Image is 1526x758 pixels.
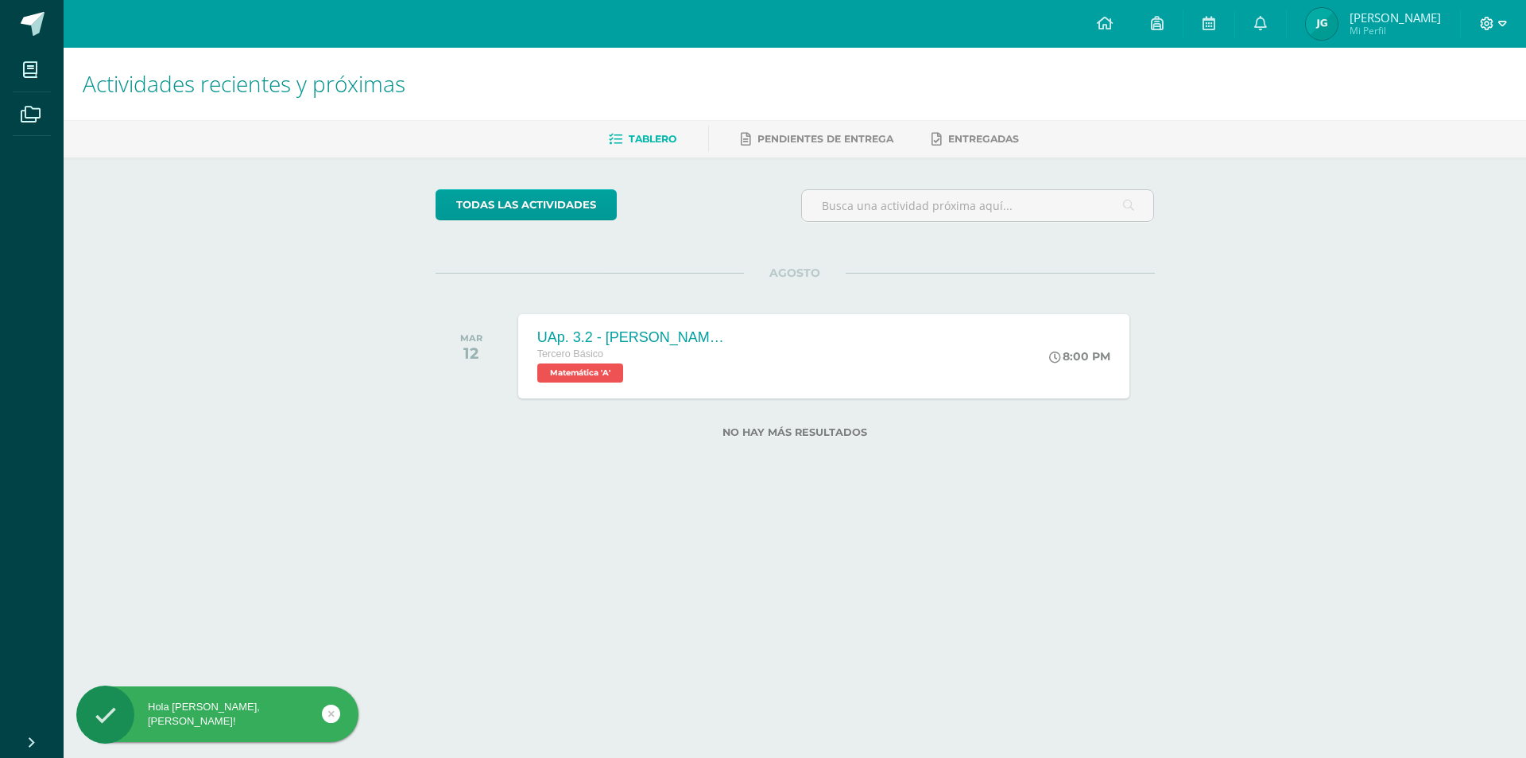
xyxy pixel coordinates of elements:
[436,426,1155,438] label: No hay más resultados
[83,68,405,99] span: Actividades recientes y próximas
[609,126,676,152] a: Tablero
[460,344,482,363] div: 12
[1350,10,1441,25] span: [PERSON_NAME]
[802,190,1154,221] input: Busca una actividad próxima aquí...
[757,133,893,145] span: Pendientes de entrega
[931,126,1019,152] a: Entregadas
[741,126,893,152] a: Pendientes de entrega
[537,348,603,360] span: Tercero Básico
[537,363,623,383] span: Matemática 'A'
[1049,349,1110,363] div: 8:00 PM
[460,332,482,344] div: MAR
[1350,24,1441,37] span: Mi Perfil
[948,133,1019,145] span: Entregadas
[76,700,358,729] div: Hola [PERSON_NAME], [PERSON_NAME]!
[744,266,846,280] span: AGOSTO
[629,133,676,145] span: Tablero
[537,329,728,346] div: UAp. 3.2 - [PERSON_NAME][GEOGRAPHIC_DATA]
[436,189,617,220] a: todas las Actividades
[1306,8,1338,40] img: 8012678d50ceae5304f6543d3d2a5096.png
